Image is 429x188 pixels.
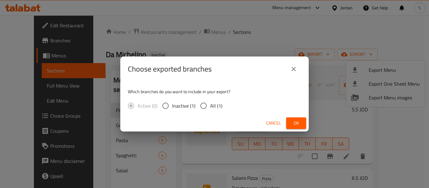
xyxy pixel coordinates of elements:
[266,119,281,127] span: Cancel
[128,64,212,74] h2: Choose exported branches
[263,117,284,129] button: Cancel
[286,62,301,77] button: close
[291,119,301,127] span: Ok
[286,117,306,129] button: Ok
[210,102,222,110] span: All (1)
[138,102,157,110] span: Active (0)
[128,89,301,95] p: Which branches do you want to include in your export?
[172,102,195,110] span: Inactive (1)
